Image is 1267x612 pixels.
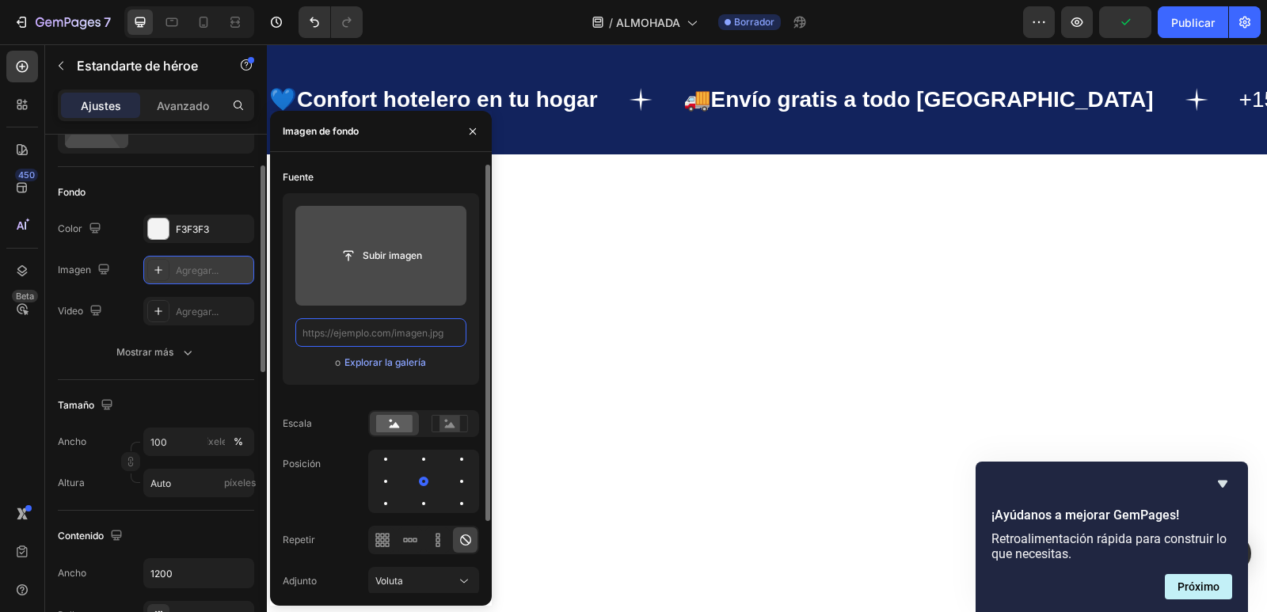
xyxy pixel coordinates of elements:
[77,56,211,75] p: Estandarte de héroe
[16,291,34,302] font: Beta
[176,264,219,276] font: Agregar...
[58,186,86,198] font: Fondo
[200,435,232,447] font: píxeles
[176,223,209,235] font: F3F3F3
[58,567,86,579] font: Ancho
[1158,6,1228,38] button: Publicar
[229,432,248,451] button: píxeles
[58,477,85,488] font: Altura
[58,399,94,411] font: Tamaño
[283,171,314,183] font: Fuente
[375,575,403,587] font: Voluta
[104,14,111,30] font: 7
[81,99,121,112] font: Ajustes
[224,477,256,488] font: píxeles
[1178,580,1219,593] font: Próximo
[283,417,312,429] font: Escala
[616,16,680,29] font: ALMOHADA
[344,355,427,371] button: Explorar la galería
[283,458,321,469] font: Posición
[344,356,426,368] font: Explorar la galería
[991,474,1232,599] div: ¡Ayúdanos a mejorar GemPages!
[58,530,104,542] font: Contenido
[234,435,243,447] font: %
[335,356,341,368] font: o
[58,338,254,367] button: Mostrar más
[58,305,83,317] font: Video
[327,241,436,270] button: Subir imagen
[58,222,82,234] font: Color
[991,506,1232,525] h2: ¡Ayúdanos a mejorar GemPages!
[18,169,35,181] font: 450
[176,306,219,317] font: Agregar...
[991,531,1227,561] font: Retroalimentación rápida para construir lo que necesitas.
[143,469,254,497] input: píxeles
[368,567,479,595] button: Voluta
[283,575,317,587] font: Adjunto
[299,6,363,38] div: Deshacer/Rehacer
[1213,474,1232,493] button: Ocultar encuesta
[58,435,86,447] font: Ancho
[77,58,198,74] font: Estandarte de héroe
[116,346,173,358] font: Mostrar más
[295,318,466,347] input: https://ejemplo.com/imagen.jpg
[283,125,359,137] font: Imagen de fondo
[157,99,209,112] font: Avanzado
[267,44,1267,612] iframe: Área de diseño
[1171,16,1215,29] font: Publicar
[143,428,254,456] input: píxeles%
[609,16,613,29] font: /
[1165,574,1232,599] button: Siguiente pregunta
[6,6,118,38] button: 7
[144,559,253,587] input: Auto
[991,507,1179,523] font: ¡Ayúdanos a mejorar GemPages!
[734,16,774,28] font: Borrador
[207,432,226,451] button: %
[972,41,1185,69] p: +1500 clientes felices
[58,264,91,276] font: Imagen
[283,534,315,545] font: Repetir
